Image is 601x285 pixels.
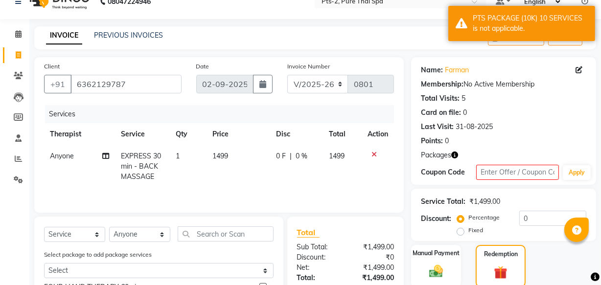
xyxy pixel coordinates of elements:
[290,242,346,252] div: Sub Total:
[346,263,401,273] div: ₹1,499.00
[290,263,346,273] div: Net:
[484,250,518,259] label: Redemption
[362,123,394,145] th: Action
[346,252,401,263] div: ₹0
[421,214,451,224] div: Discount:
[276,151,286,161] span: 0 F
[44,62,60,71] label: Client
[46,27,82,44] a: INVOICE
[473,13,588,34] div: PTS PACKAGE (10K) 10 SERVICES is not applicable.
[421,167,476,177] div: Coupon Code
[421,93,460,104] div: Total Visits:
[421,79,463,89] div: Membership:
[468,226,483,235] label: Fixed
[290,273,346,283] div: Total:
[456,122,493,132] div: 31-08-2025
[297,227,320,238] span: Total
[212,152,228,160] span: 1499
[196,62,209,71] label: Date
[421,79,586,89] div: No Active Membership
[346,273,401,283] div: ₹1,499.00
[45,105,401,123] div: Services
[421,197,465,207] div: Service Total:
[287,62,330,71] label: Invoice Number
[421,65,443,75] div: Name:
[44,123,115,145] th: Therapist
[421,122,454,132] div: Last Visit:
[94,31,163,40] a: PREVIOUS INVOICES
[563,165,591,180] button: Apply
[425,263,447,280] img: _cash.svg
[346,242,401,252] div: ₹1,499.00
[115,123,170,145] th: Service
[462,93,465,104] div: 5
[290,252,346,263] div: Discount:
[70,75,182,93] input: Search by Name/Mobile/Email/Code
[170,123,207,145] th: Qty
[468,213,500,222] label: Percentage
[290,151,292,161] span: |
[413,249,460,258] label: Manual Payment
[445,136,449,146] div: 0
[176,152,180,160] span: 1
[207,123,270,145] th: Price
[421,108,461,118] div: Card on file:
[296,151,307,161] span: 0 %
[445,65,469,75] a: Farman
[44,250,152,259] label: Select package to add package services
[44,75,71,93] button: +91
[50,152,74,160] span: Anyone
[463,108,467,118] div: 0
[476,165,559,180] input: Enter Offer / Coupon Code
[178,226,274,241] input: Search or Scan
[121,152,161,181] span: EXPRESS 30min - BACK MASSAGE
[469,197,500,207] div: ₹1,499.00
[421,150,451,160] span: Packages
[421,136,443,146] div: Points:
[270,123,323,145] th: Disc
[490,264,511,281] img: _gift.svg
[323,123,362,145] th: Total
[329,152,345,160] span: 1499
